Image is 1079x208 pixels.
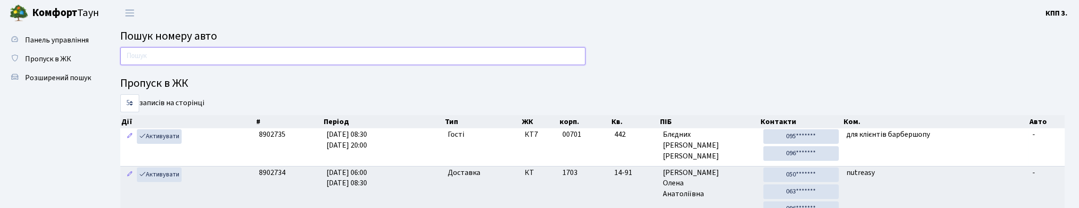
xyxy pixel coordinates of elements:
[525,129,555,140] span: КТ7
[259,129,285,140] span: 8902735
[5,68,99,87] a: Розширений пошук
[614,167,655,178] span: 14-91
[326,129,367,150] span: [DATE] 08:30 [DATE] 20:00
[611,115,659,128] th: Кв.
[660,115,760,128] th: ПІБ
[846,129,930,140] span: для клієнтів барбершопу
[562,129,581,140] span: 00701
[846,167,875,178] span: nutreasy
[32,5,77,20] b: Комфорт
[663,129,755,162] span: Блєдних [PERSON_NAME] [PERSON_NAME]
[5,50,99,68] a: Пропуск в ЖК
[1032,129,1035,140] span: -
[120,94,139,112] select: записів на сторінці
[5,31,99,50] a: Панель управління
[614,129,655,140] span: 442
[559,115,611,128] th: корп.
[448,129,464,140] span: Гості
[259,167,285,178] span: 8902734
[120,77,1065,91] h4: Пропуск в ЖК
[120,94,204,112] label: записів на сторінці
[124,167,135,182] a: Редагувати
[25,54,71,64] span: Пропуск в ЖК
[1032,167,1035,178] span: -
[562,167,577,178] span: 1703
[137,129,182,144] a: Активувати
[255,115,323,128] th: #
[118,5,142,21] button: Переключити навігацію
[137,167,182,182] a: Активувати
[25,35,89,45] span: Панель управління
[760,115,843,128] th: Контакти
[1029,115,1065,128] th: Авто
[1046,8,1068,19] a: КПП 3.
[1046,8,1068,18] b: КПП 3.
[448,167,480,178] span: Доставка
[326,167,367,189] span: [DATE] 06:00 [DATE] 08:30
[525,167,555,178] span: КТ
[323,115,444,128] th: Період
[9,4,28,23] img: logo.png
[120,115,255,128] th: Дії
[843,115,1029,128] th: Ком.
[444,115,521,128] th: Тип
[124,129,135,144] a: Редагувати
[120,47,586,65] input: Пошук
[120,28,217,44] span: Пошук номеру авто
[32,5,99,21] span: Таун
[25,73,91,83] span: Розширений пошук
[663,167,755,200] span: [PERSON_NAME] Олена Анатоліївна
[521,115,559,128] th: ЖК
